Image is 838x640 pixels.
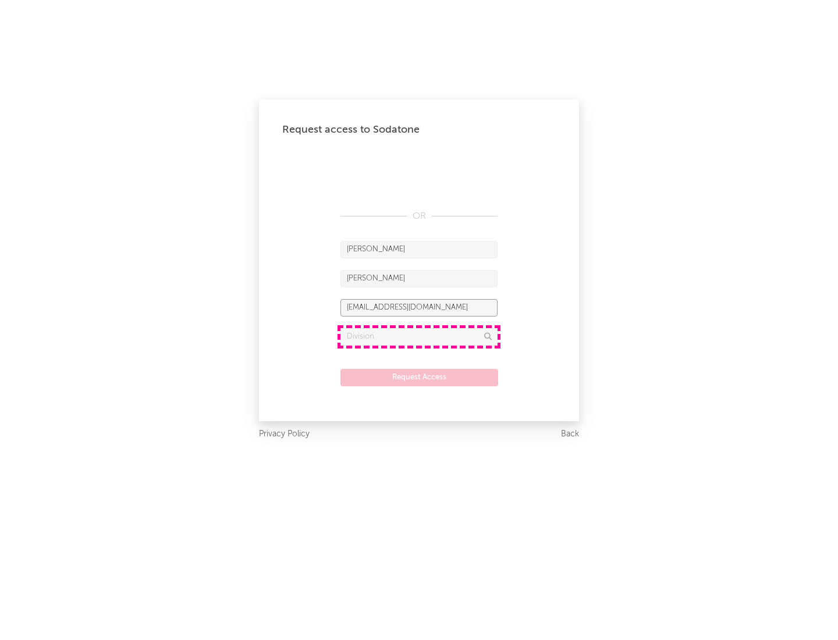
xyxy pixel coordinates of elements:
[340,299,498,317] input: Email
[561,427,579,442] a: Back
[282,123,556,137] div: Request access to Sodatone
[340,369,498,386] button: Request Access
[340,270,498,287] input: Last Name
[259,427,310,442] a: Privacy Policy
[340,328,498,346] input: Division
[340,209,498,223] div: OR
[340,241,498,258] input: First Name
